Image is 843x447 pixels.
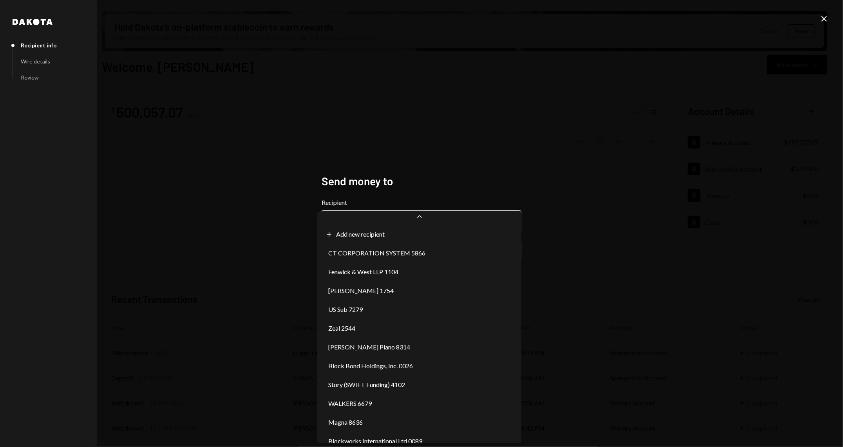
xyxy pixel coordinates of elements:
[21,74,39,81] div: Review
[322,174,521,189] h2: Send money to
[322,198,521,207] label: Recipient
[328,248,425,258] span: CT CORPORATION SYSTEM 5866
[21,58,50,65] div: Wire details
[328,436,422,446] span: Blockworks International Ltd 0089
[328,324,355,333] span: Zeal 2544
[328,399,372,408] span: WALKERS 6679
[328,267,398,277] span: Fenwick & West LLP 1104
[21,42,57,49] div: Recipient info
[328,305,363,314] span: US Sub 7279
[336,230,385,239] span: Add new recipient
[328,361,413,371] span: Block Bond Holdings, Inc. 0026
[328,380,405,389] span: Story (SWIFT Funding) 4102
[328,286,394,295] span: [PERSON_NAME] 1754
[328,342,410,352] span: [PERSON_NAME] Piano 8314
[328,418,363,427] span: Magna 8636
[322,210,521,232] button: Recipient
